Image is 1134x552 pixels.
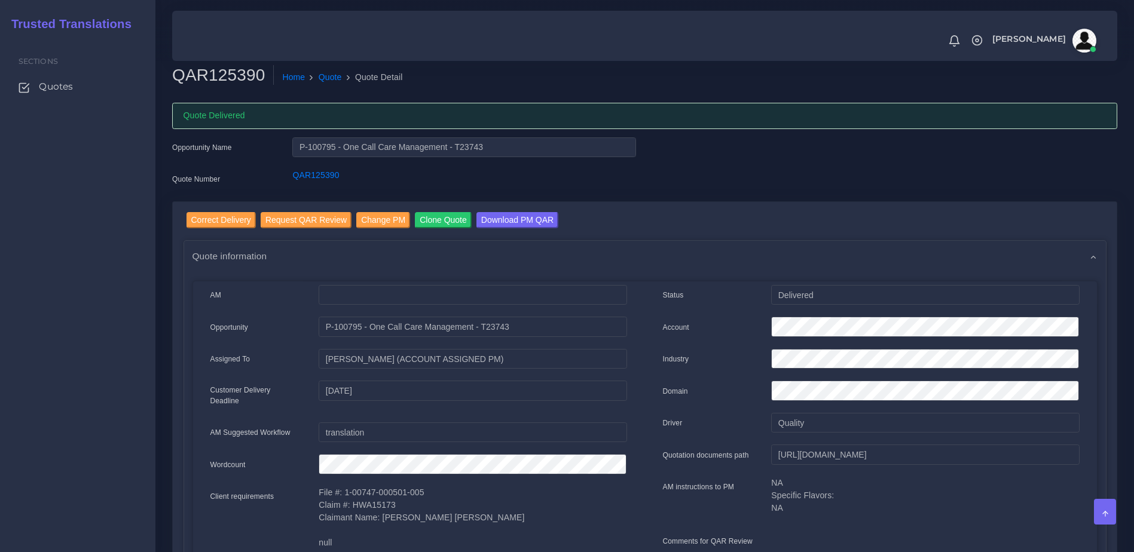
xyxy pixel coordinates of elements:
[282,71,305,84] a: Home
[992,35,1066,43] span: [PERSON_NAME]
[3,14,132,34] a: Trusted Translations
[319,349,626,369] input: pm
[356,212,410,228] input: Change PM
[210,427,291,438] label: AM Suggested Workflow
[663,322,689,333] label: Account
[9,74,146,99] a: Quotes
[261,212,351,228] input: Request QAR Review
[192,249,267,263] span: Quote information
[184,241,1106,271] div: Quote information
[663,354,689,364] label: Industry
[172,103,1117,129] div: Quote Delivered
[319,486,626,549] p: File #: 1-00747-000501-005 Claim #: HWA15173 Claimant Name: [PERSON_NAME] [PERSON_NAME] null
[210,385,301,406] label: Customer Delivery Deadline
[210,459,246,470] label: Wordcount
[415,212,472,228] input: Clone Quote
[187,212,256,228] input: Correct Delivery
[663,290,684,300] label: Status
[663,450,749,461] label: Quotation documents path
[172,142,232,153] label: Opportunity Name
[771,477,1079,514] p: NA Specific Flavors: NA
[172,174,220,185] label: Quote Number
[3,17,132,31] h2: Trusted Translations
[663,386,688,397] label: Domain
[342,71,403,84] li: Quote Detail
[39,80,73,93] span: Quotes
[172,65,274,85] h2: QAR125390
[663,536,753,547] label: Comments for QAR Review
[210,322,249,333] label: Opportunity
[319,71,342,84] a: Quote
[663,418,683,428] label: Driver
[476,212,558,228] input: Download PM QAR
[986,29,1101,53] a: [PERSON_NAME]avatar
[210,354,250,364] label: Assigned To
[210,290,221,300] label: AM
[663,482,735,492] label: AM instructions to PM
[19,57,58,66] span: Sections
[292,170,339,180] a: QAR125390
[210,491,274,502] label: Client requirements
[1072,29,1096,53] img: avatar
